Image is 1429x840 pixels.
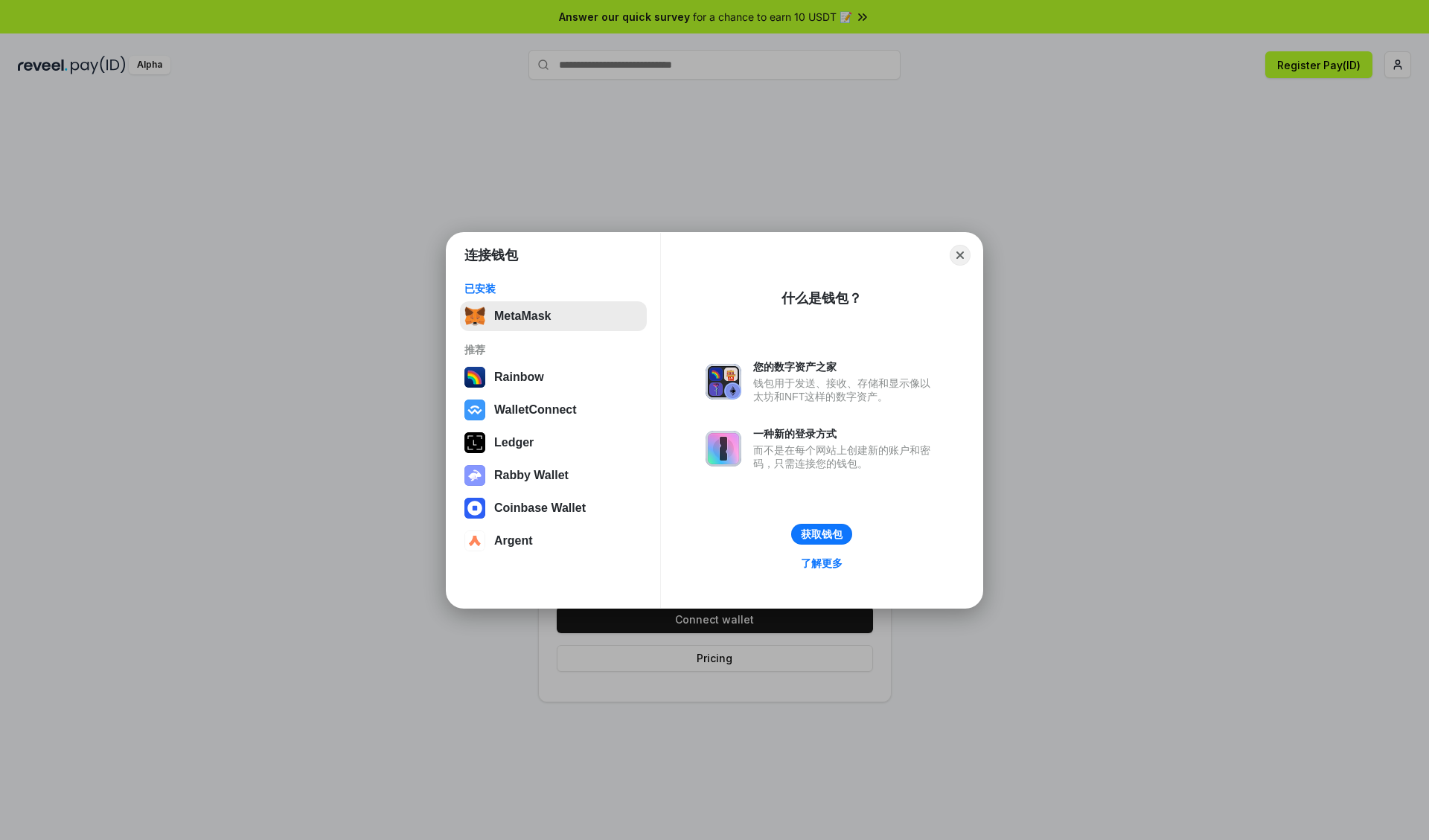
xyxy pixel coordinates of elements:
[464,343,642,356] div: 推荐
[464,400,485,420] img: svg+xml,%3Csvg%20width%3D%2228%22%20height%3D%2228%22%20viewBox%3D%220%200%2028%2028%22%20fill%3D...
[791,524,852,545] button: 获取钱包
[460,461,647,490] button: Rabby Wallet
[494,403,577,417] div: WalletConnect
[753,376,938,403] div: 钱包用于发送、接收、存储和显示像以太坊和NFT这样的数字资产。
[753,427,938,440] div: 一种新的登录方式
[460,362,647,392] button: Rainbow
[801,557,843,570] div: 了解更多
[494,371,544,384] div: Rainbow
[460,428,647,458] button: Ledger
[460,395,647,425] button: WalletConnect
[464,432,485,453] img: svg+xml,%3Csvg%20xmlns%3D%22http%3A%2F%2Fwww.w3.org%2F2000%2Fsvg%22%20width%3D%2228%22%20height%3...
[464,465,485,486] img: svg+xml,%3Csvg%20xmlns%3D%22http%3A%2F%2Fwww.w3.org%2F2000%2Fsvg%22%20fill%3D%22none%22%20viewBox...
[464,246,518,264] h1: 连接钱包
[464,306,485,327] img: svg+xml,%3Csvg%20fill%3D%22none%22%20height%3D%2233%22%20viewBox%3D%220%200%2035%2033%22%20width%...
[494,310,551,323] div: MetaMask
[494,501,586,515] div: Coinbase Wallet
[753,443,938,470] div: 而不是在每个网站上创建新的账户和密码，只需连接您的钱包。
[460,493,647,523] button: Coinbase Wallet
[464,498,485,519] img: svg+xml,%3Csvg%20width%3D%2228%22%20height%3D%2228%22%20viewBox%3D%220%200%2028%2028%22%20fill%3D...
[460,526,647,556] button: Argent
[494,436,534,449] div: Ledger
[460,301,647,331] button: MetaMask
[464,367,485,388] img: svg+xml,%3Csvg%20width%3D%22120%22%20height%3D%22120%22%20viewBox%3D%220%200%20120%20120%22%20fil...
[494,469,569,482] div: Rabby Wallet
[706,364,741,400] img: svg+xml,%3Csvg%20xmlns%3D%22http%3A%2F%2Fwww.w3.org%2F2000%2Fsvg%22%20fill%3D%22none%22%20viewBox...
[464,530,485,551] img: svg+xml,%3Csvg%20width%3D%2228%22%20height%3D%2228%22%20viewBox%3D%220%200%2028%2028%22%20fill%3D...
[753,360,938,373] div: 您的数字资产之家
[706,431,741,467] img: svg+xml,%3Csvg%20xmlns%3D%22http%3A%2F%2Fwww.w3.org%2F2000%2Fsvg%22%20fill%3D%22none%22%20viewBox...
[494,534,533,548] div: Argent
[801,528,843,541] div: 获取钱包
[950,245,971,266] button: Close
[792,554,851,573] a: 了解更多
[781,289,862,307] div: 什么是钱包？
[464,282,642,295] div: 已安装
